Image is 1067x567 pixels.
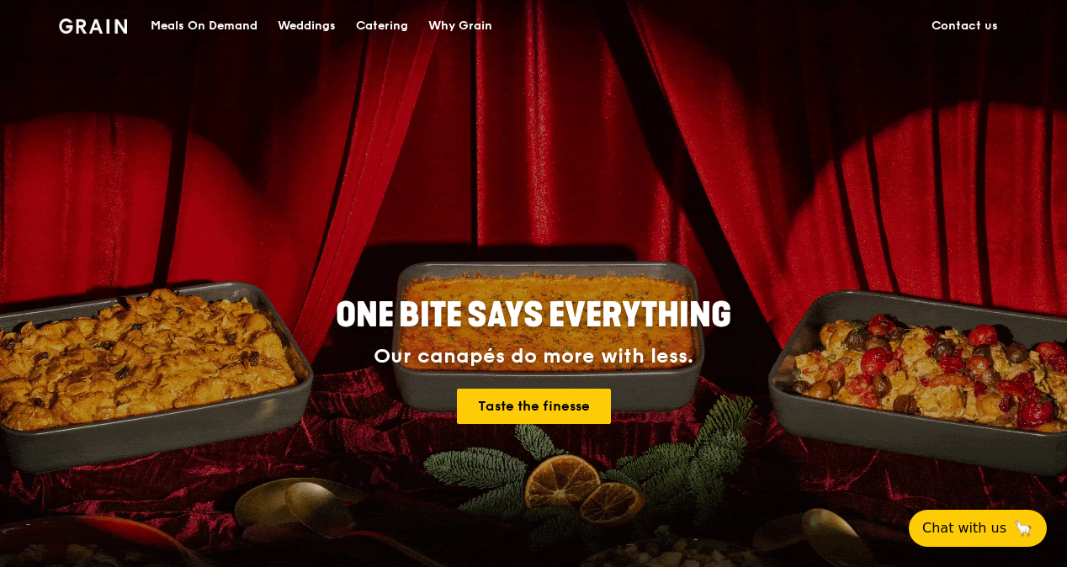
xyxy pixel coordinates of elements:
div: Why Grain [428,1,492,51]
button: Chat with us🦙 [909,510,1047,547]
div: Catering [356,1,408,51]
div: Meals On Demand [151,1,257,51]
span: 🦙 [1013,518,1033,538]
span: ONE BITE SAYS EVERYTHING [336,295,731,336]
a: Weddings [268,1,346,51]
a: Contact us [921,1,1008,51]
a: Why Grain [418,1,502,51]
img: Grain [59,19,127,34]
a: Taste the finesse [457,389,611,424]
div: Weddings [278,1,336,51]
a: Catering [346,1,418,51]
div: Our canapés do more with less. [231,345,836,368]
span: Chat with us [922,518,1006,538]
